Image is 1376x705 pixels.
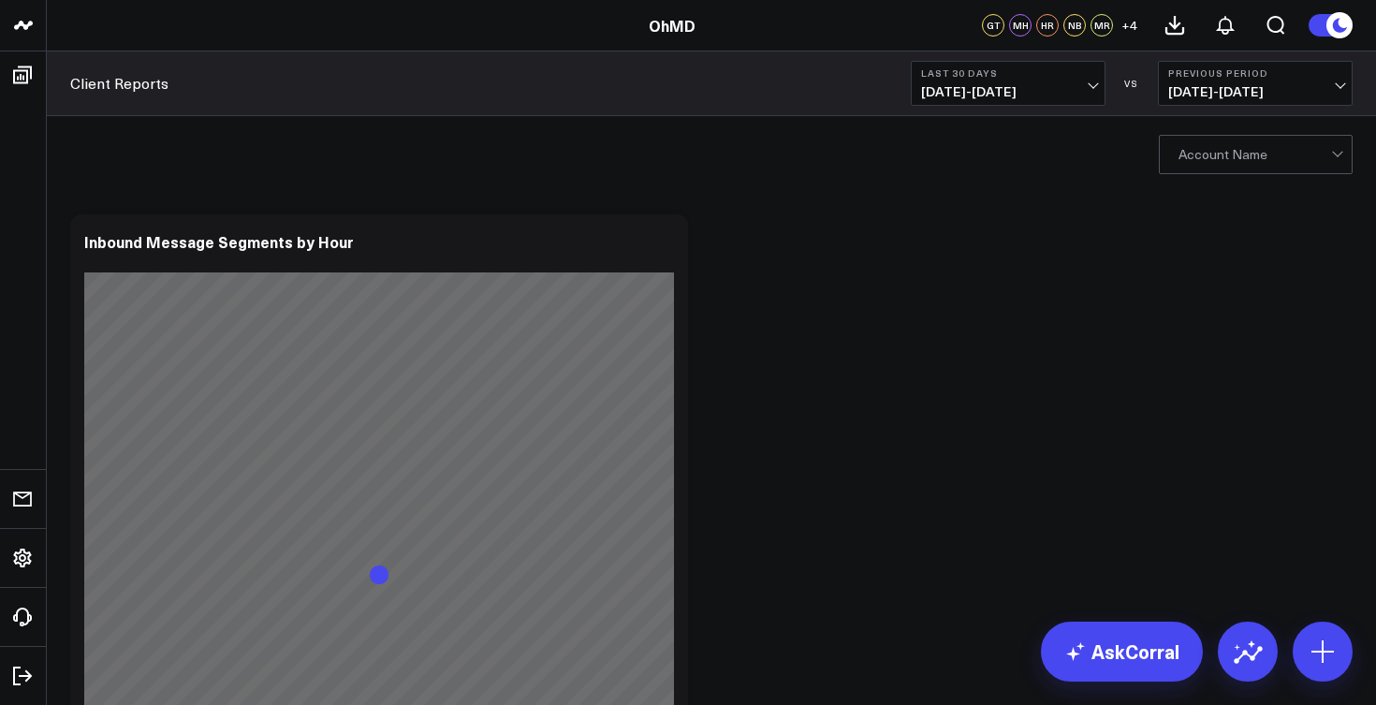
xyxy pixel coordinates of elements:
span: [DATE] - [DATE] [1168,84,1342,99]
b: Last 30 Days [921,67,1095,79]
a: AskCorral [1041,622,1203,682]
div: NB [1063,14,1086,37]
span: + 4 [1121,19,1137,32]
div: Inbound Message Segments by Hour [84,231,354,252]
a: Client Reports [70,73,168,94]
b: Previous Period [1168,67,1342,79]
button: Previous Period[DATE]-[DATE] [1158,61,1353,106]
button: +4 [1118,14,1140,37]
div: GT [982,14,1004,37]
button: Last 30 Days[DATE]-[DATE] [911,61,1105,106]
div: MR [1091,14,1113,37]
div: HR [1036,14,1059,37]
a: OhMD [649,15,695,36]
div: MH [1009,14,1032,37]
div: VS [1115,78,1149,89]
span: [DATE] - [DATE] [921,84,1095,99]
